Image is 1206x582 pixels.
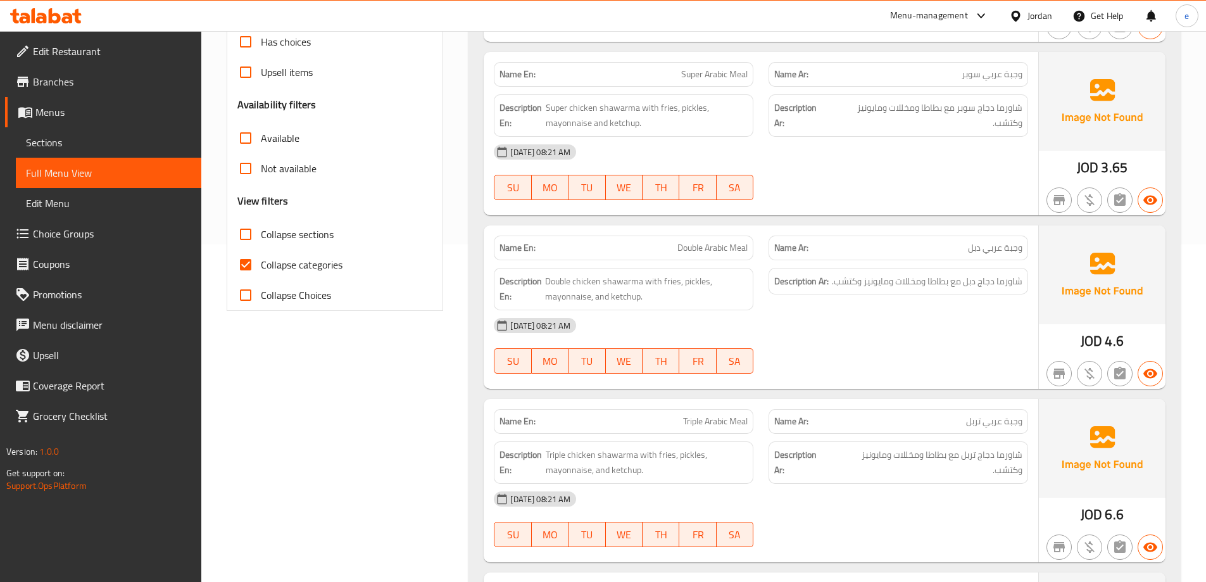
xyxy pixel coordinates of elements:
[966,415,1022,428] span: وجبة عربي تربل
[606,348,643,374] button: WE
[611,526,638,544] span: WE
[499,68,536,81] strong: Name En:
[26,165,191,180] span: Full Menu View
[5,340,201,370] a: Upsell
[831,447,1022,478] span: شاورما دجاج تربل مع بطاطا ومخللات ومايونيز وكتشب.
[5,401,201,431] a: Grocery Checklist
[968,241,1022,255] span: وجبة عربي دبل
[679,348,716,374] button: FR
[26,135,191,150] span: Sections
[574,526,600,544] span: TU
[774,100,827,131] strong: Description Ar:
[1138,535,1163,560] button: Available
[1107,361,1133,386] button: Not has choices
[774,415,808,428] strong: Name Ar:
[1027,9,1052,23] div: Jordan
[16,127,201,158] a: Sections
[545,274,748,305] span: Double chicken shawarma with fries, pickles, mayonnaise, and ketchup.
[261,34,311,49] span: Has choices
[237,98,317,112] h3: Availability filters
[1081,502,1102,527] span: JOD
[643,348,679,374] button: TH
[774,274,829,289] strong: Description Ar:
[6,478,87,494] a: Support.OpsPlatform
[505,146,575,158] span: [DATE] 08:21 AM
[568,522,605,547] button: TU
[677,241,748,255] span: Double Arabic Meal
[26,196,191,211] span: Edit Menu
[890,8,968,23] div: Menu-management
[568,348,605,374] button: TU
[261,161,317,176] span: Not available
[774,447,829,478] strong: Description Ar:
[499,352,526,370] span: SU
[774,68,808,81] strong: Name Ar:
[1077,535,1102,560] button: Purchased item
[1077,187,1102,213] button: Purchased item
[261,130,299,146] span: Available
[33,287,191,302] span: Promotions
[6,465,65,481] span: Get support on:
[648,179,674,197] span: TH
[1101,155,1127,180] span: 3.65
[33,348,191,363] span: Upsell
[611,352,638,370] span: WE
[683,415,748,428] span: Triple Arabic Meal
[1138,187,1163,213] button: Available
[261,257,342,272] span: Collapse categories
[1105,502,1123,527] span: 6.6
[5,97,201,127] a: Menus
[505,320,575,332] span: [DATE] 08:21 AM
[1046,361,1072,386] button: Not branch specific item
[568,175,605,200] button: TU
[261,288,331,303] span: Collapse Choices
[679,522,716,547] button: FR
[1046,187,1072,213] button: Not branch specific item
[537,352,563,370] span: MO
[261,227,334,242] span: Collapse sections
[574,179,600,197] span: TU
[5,36,201,66] a: Edit Restaurant
[5,310,201,340] a: Menu disclaimer
[39,443,59,460] span: 1.0.0
[774,241,808,255] strong: Name Ar:
[499,447,543,478] strong: Description En:
[606,522,643,547] button: WE
[1184,9,1189,23] span: e
[532,522,568,547] button: MO
[5,279,201,310] a: Promotions
[684,352,711,370] span: FR
[574,352,600,370] span: TU
[537,179,563,197] span: MO
[532,175,568,200] button: MO
[33,256,191,272] span: Coupons
[494,175,531,200] button: SU
[684,179,711,197] span: FR
[6,443,37,460] span: Version:
[717,175,753,200] button: SA
[505,493,575,505] span: [DATE] 08:21 AM
[1081,329,1102,353] span: JOD
[722,179,748,197] span: SA
[33,74,191,89] span: Branches
[16,158,201,188] a: Full Menu View
[717,348,753,374] button: SA
[1107,535,1133,560] button: Not has choices
[16,188,201,218] a: Edit Menu
[830,100,1022,131] span: شاورما دجاج سوبر مع بطاطا ومخللات ومايونيز وكتشب.
[5,66,201,97] a: Branches
[722,526,748,544] span: SA
[546,100,748,131] span: Super chicken shawarma with fries, pickles, mayonnaise and ketchup.
[33,408,191,424] span: Grocery Checklist
[1039,225,1165,324] img: Ae5nvW7+0k+MAAAAAElFTkSuQmCC
[1039,399,1165,498] img: Ae5nvW7+0k+MAAAAAElFTkSuQmCC
[611,179,638,197] span: WE
[499,241,536,255] strong: Name En:
[499,100,543,131] strong: Description En:
[643,175,679,200] button: TH
[499,415,536,428] strong: Name En:
[1046,535,1072,560] button: Not branch specific item
[648,526,674,544] span: TH
[35,104,191,120] span: Menus
[684,526,711,544] span: FR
